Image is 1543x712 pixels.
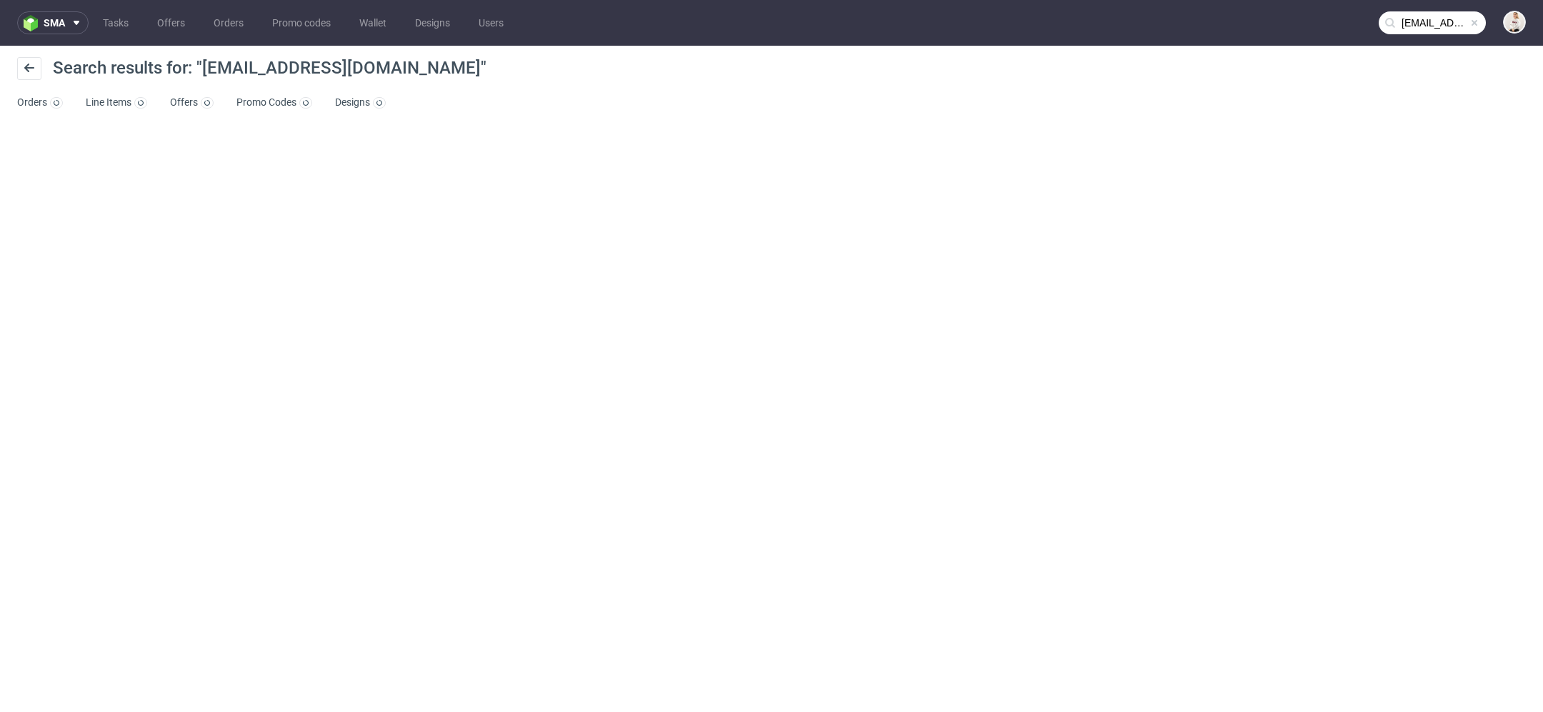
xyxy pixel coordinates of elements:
span: Search results for: "[EMAIL_ADDRESS][DOMAIN_NAME]" [53,58,486,78]
a: Promo Codes [236,91,312,114]
a: Offers [170,91,214,114]
img: logo [24,15,44,31]
a: Designs [335,91,386,114]
span: sma [44,18,65,28]
a: Orders [17,91,63,114]
a: Designs [406,11,459,34]
a: Tasks [94,11,137,34]
a: Offers [149,11,194,34]
img: Mari Fok [1504,12,1524,32]
button: sma [17,11,89,34]
a: Orders [205,11,252,34]
a: Wallet [351,11,395,34]
a: Promo codes [264,11,339,34]
a: Users [470,11,512,34]
a: Line Items [86,91,147,114]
